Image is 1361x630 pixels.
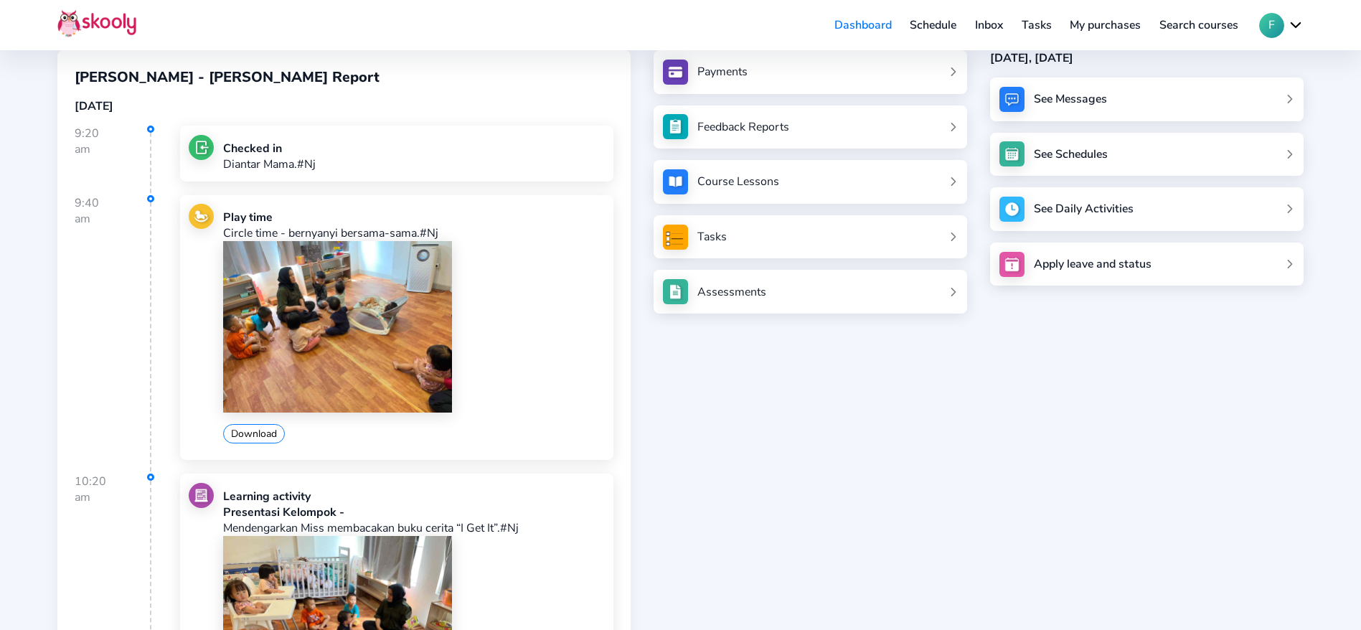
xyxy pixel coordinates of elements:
[223,520,604,536] p: Mendengarkan Miss membacakan buku cerita “I Get It”.#Nj
[223,210,604,225] div: Play time
[663,279,688,304] img: assessments.jpg
[999,141,1025,166] img: schedule.jpg
[1034,201,1134,217] div: See Daily Activities
[697,64,748,80] div: Payments
[697,284,766,300] div: Assessments
[663,60,688,85] img: payments.jpg
[663,114,688,139] img: see_atten.jpg
[825,14,901,37] a: Dashboard
[999,252,1025,277] img: apply_leave.jpg
[189,483,214,508] img: learning.jpg
[663,60,958,85] a: Payments
[999,87,1025,112] img: messages.jpg
[1259,13,1304,38] button: Fchevron down outline
[189,135,214,160] img: checkin.jpg
[990,187,1304,231] a: See Daily Activities
[223,489,604,504] div: Learning activity
[663,279,958,304] a: Assessments
[57,9,136,37] img: Skooly
[697,229,727,245] div: Tasks
[223,504,604,520] div: Presentasi Kelompok -
[901,14,966,37] a: Schedule
[1034,146,1108,162] div: See Schedules
[223,141,316,156] div: Checked in
[1034,91,1107,107] div: See Messages
[999,197,1025,222] img: activity.jpg
[663,114,958,139] a: Feedback Reports
[697,174,779,189] div: Course Lessons
[223,424,285,443] button: Download
[189,204,214,229] img: play.jpg
[663,225,688,250] img: tasksForMpWeb.png
[1150,14,1248,37] a: Search courses
[223,241,452,413] img: 202412070841063750924647068475104802108682963943202510060645272470291192111960.jpg
[1012,14,1061,37] a: Tasks
[75,489,150,505] div: am
[990,243,1304,286] a: Apply leave and status
[663,169,688,194] img: courses.jpg
[75,98,613,114] div: [DATE]
[663,225,958,250] a: Tasks
[697,119,789,135] div: Feedback Reports
[223,225,604,241] p: Circle time - bernyanyi bersama-sama.#Nj
[663,169,958,194] a: Course Lessons
[75,211,150,227] div: am
[75,126,151,193] div: 9:20
[966,14,1012,37] a: Inbox
[1034,256,1152,272] div: Apply leave and status
[75,195,151,472] div: 9:40
[75,67,380,87] span: [PERSON_NAME] - [PERSON_NAME] Report
[75,141,150,157] div: am
[1060,14,1150,37] a: My purchases
[223,156,316,172] p: Diantar Mama.#Nj
[990,50,1304,66] div: [DATE], [DATE]
[990,133,1304,177] a: See Schedules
